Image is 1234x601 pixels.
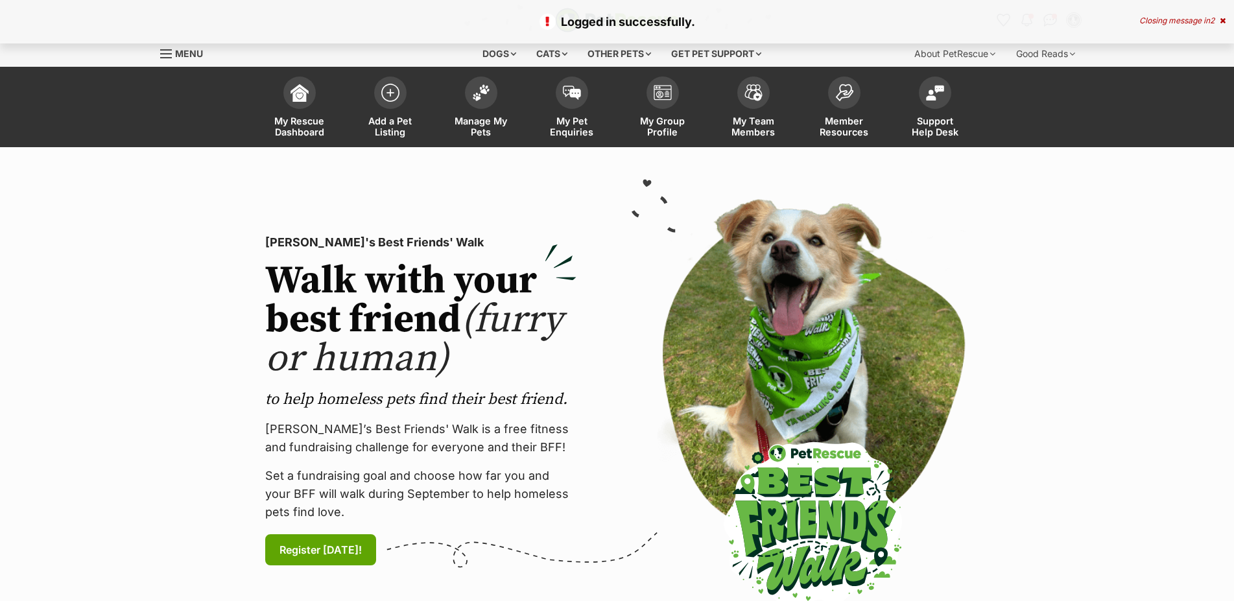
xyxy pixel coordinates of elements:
a: My Rescue Dashboard [254,70,345,147]
span: (furry or human) [265,296,563,383]
a: My Pet Enquiries [527,70,617,147]
a: My Team Members [708,70,799,147]
img: dashboard-icon-eb2f2d2d3e046f16d808141f083e7271f6b2e854fb5c12c21221c1fb7104beca.svg [291,84,309,102]
img: team-members-icon-5396bd8760b3fe7c0b43da4ab00e1e3bb1a5d9ba89233759b79545d2d3fc5d0d.svg [744,84,763,101]
div: Dogs [473,41,525,67]
img: group-profile-icon-3fa3cf56718a62981997c0bc7e787c4b2cf8bcc04b72c1350f741eb67cf2f40e.svg [654,85,672,100]
span: Register [DATE]! [279,542,362,558]
span: Manage My Pets [452,115,510,137]
a: Support Help Desk [890,70,980,147]
img: manage-my-pets-icon-02211641906a0b7f246fdf0571729dbe1e7629f14944591b6c1af311fb30b64b.svg [472,84,490,101]
a: Manage My Pets [436,70,527,147]
div: Good Reads [1007,41,1084,67]
img: add-pet-listing-icon-0afa8454b4691262ce3f59096e99ab1cd57d4a30225e0717b998d2c9b9846f56.svg [381,84,399,102]
div: Get pet support [662,41,770,67]
a: Register [DATE]! [265,534,376,565]
div: Other pets [578,41,660,67]
a: Add a Pet Listing [345,70,436,147]
span: Support Help Desk [906,115,964,137]
span: My Team Members [724,115,783,137]
h2: Walk with your best friend [265,262,576,379]
span: My Rescue Dashboard [270,115,329,137]
a: Menu [160,41,212,64]
div: Cats [527,41,576,67]
a: My Group Profile [617,70,708,147]
p: [PERSON_NAME]’s Best Friends' Walk is a free fitness and fundraising challenge for everyone and t... [265,420,576,456]
p: Set a fundraising goal and choose how far you and your BFF will walk during September to help hom... [265,467,576,521]
img: pet-enquiries-icon-7e3ad2cf08bfb03b45e93fb7055b45f3efa6380592205ae92323e6603595dc1f.svg [563,86,581,100]
p: [PERSON_NAME]'s Best Friends' Walk [265,233,576,252]
img: member-resources-icon-8e73f808a243e03378d46382f2149f9095a855e16c252ad45f914b54edf8863c.svg [835,84,853,101]
div: About PetRescue [905,41,1004,67]
span: My Group Profile [634,115,692,137]
p: to help homeless pets find their best friend. [265,389,576,410]
span: Menu [175,48,203,59]
a: Member Resources [799,70,890,147]
span: Member Resources [815,115,873,137]
span: My Pet Enquiries [543,115,601,137]
span: Add a Pet Listing [361,115,420,137]
img: help-desk-icon-fdf02630f3aa405de69fd3d07c3f3aa587a6932b1a1747fa1d2bba05be0121f9.svg [926,85,944,100]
